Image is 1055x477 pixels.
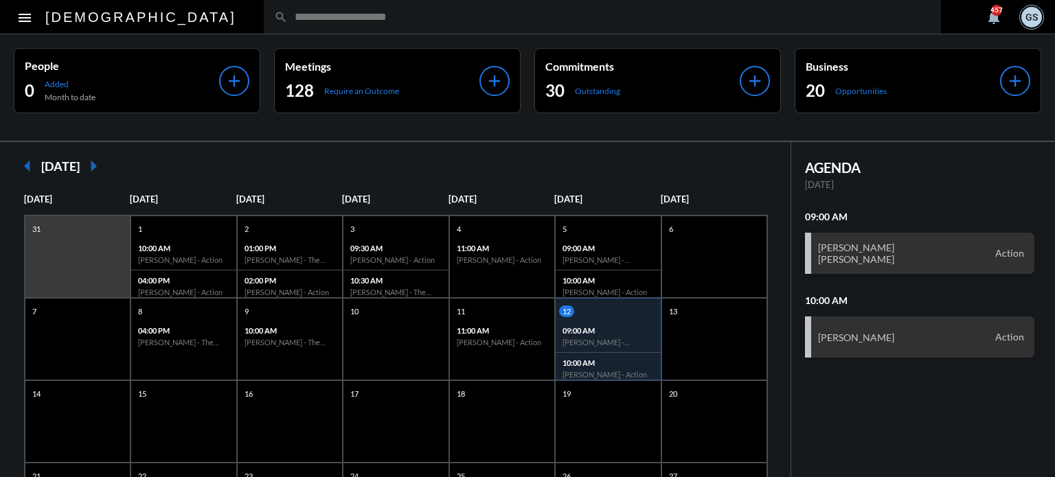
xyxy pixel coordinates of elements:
p: [DATE] [554,194,660,205]
p: 10:00 AM [563,276,653,285]
h2: 0 [25,80,34,102]
p: [DATE] [342,194,448,205]
p: 01:00 PM [245,244,335,253]
p: 11 [453,305,468,317]
mat-icon: add [225,71,244,91]
p: 11:00 AM [457,326,547,335]
h6: [PERSON_NAME] - The Philosophy [245,338,335,347]
p: 17 [347,388,362,399]
p: Opportunities [835,86,887,96]
p: Require an Outcome [324,86,399,96]
p: [DATE] [805,179,1034,190]
p: [DATE] [24,194,130,205]
p: 9 [241,305,252,317]
span: Action [992,331,1028,343]
h6: [PERSON_NAME] - Action [350,255,441,264]
p: 3 [347,223,358,235]
p: 20 [666,388,681,399]
mat-icon: arrow_right [80,152,107,180]
p: People [25,59,219,72]
h2: 20 [806,80,825,102]
h3: [PERSON_NAME] [818,331,894,343]
p: 04:00 PM [138,326,229,335]
h6: [PERSON_NAME] - Action [245,288,335,296]
p: Commitments [545,60,740,73]
p: 6 [666,223,677,235]
h6: [PERSON_NAME] - [PERSON_NAME] - Action [563,338,653,347]
div: GS [1021,7,1042,27]
h2: [DATE] [41,159,80,174]
h2: AGENDA [805,159,1034,176]
p: 10:00 AM [245,326,335,335]
p: 10:30 AM [350,276,441,285]
p: 04:00 PM [138,276,229,285]
div: 457 [991,5,1002,16]
mat-icon: arrow_left [14,152,41,180]
h6: [PERSON_NAME] - Action [138,255,229,264]
p: 09:30 AM [350,244,441,253]
h6: [PERSON_NAME] - Action [457,338,547,347]
p: 13 [666,305,681,317]
h6: [PERSON_NAME] - Action [563,288,653,296]
p: 14 [29,388,44,399]
p: [DATE] [130,194,236,205]
p: 31 [29,223,44,235]
h2: 30 [545,80,565,102]
h6: [PERSON_NAME] - [PERSON_NAME] - Action [563,255,653,264]
p: Outstanding [575,86,620,96]
p: 18 [453,388,468,399]
p: [DATE] [236,194,342,205]
p: [DATE] [449,194,554,205]
mat-icon: search [274,10,288,24]
p: 7 [29,305,40,317]
p: 11:00 AM [457,244,547,253]
span: Action [992,247,1028,259]
h6: [PERSON_NAME] - Action [457,255,547,264]
p: 10:00 AM [563,358,653,367]
mat-icon: notifications [986,9,1002,25]
p: 19 [559,388,574,399]
p: [DATE] [661,194,767,205]
p: 10 [347,305,362,317]
h2: [DEMOGRAPHIC_DATA] [45,6,236,28]
h2: 128 [285,80,314,102]
p: 10:00 AM [138,244,229,253]
h2: 09:00 AM [805,211,1034,222]
p: 12 [559,305,574,317]
p: 2 [241,223,252,235]
h6: [PERSON_NAME] - The Philosophy [245,255,335,264]
p: 15 [135,388,150,399]
h6: [PERSON_NAME] - Action [563,370,653,379]
h3: [PERSON_NAME] [PERSON_NAME] [818,242,894,265]
mat-icon: add [745,71,764,91]
p: Added [45,79,95,89]
p: Business [806,60,1000,73]
p: 09:00 AM [563,326,653,335]
p: 4 [453,223,464,235]
button: Toggle sidenav [11,3,38,31]
mat-icon: add [485,71,504,91]
p: Month to date [45,92,95,102]
p: 09:00 AM [563,244,653,253]
mat-icon: add [1006,71,1025,91]
h2: 10:00 AM [805,294,1034,306]
h6: [PERSON_NAME] - The Philosophy [138,338,229,347]
mat-icon: Side nav toggle icon [16,10,33,26]
p: 02:00 PM [245,276,335,285]
p: 8 [135,305,146,317]
p: 16 [241,388,256,399]
p: 1 [135,223,146,235]
p: 5 [559,223,570,235]
p: Meetings [285,60,479,73]
h6: [PERSON_NAME] - The Philosophy [350,288,441,296]
h6: [PERSON_NAME] - Action [138,288,229,296]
